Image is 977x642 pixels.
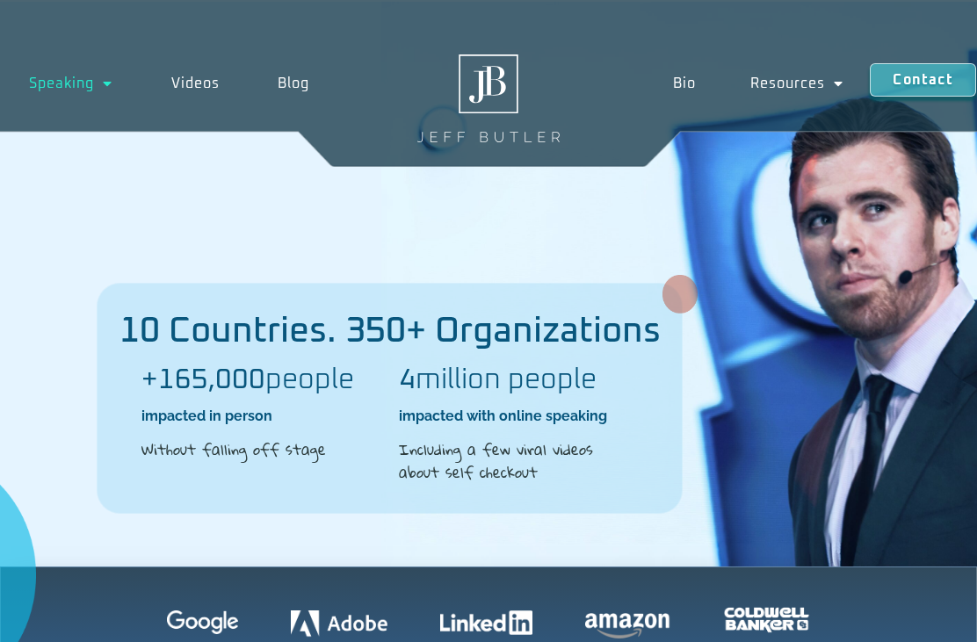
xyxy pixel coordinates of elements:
[141,438,381,461] h2: Without falling off stage
[723,63,870,104] a: Resources
[98,314,682,349] h2: 10 Countries. 350+ Organizations
[141,366,381,394] h2: people
[647,63,723,104] a: Bio
[870,63,975,97] a: Contact
[647,63,871,104] nav: Menu
[399,407,639,426] h2: impacted with online speaking
[249,63,339,104] a: Blog
[142,63,250,104] a: Videos
[141,366,265,394] b: +165,000
[399,438,639,483] h2: Including a few viral videos about self checkout
[893,73,952,87] span: Contact
[399,366,416,394] b: 4
[141,407,381,426] h2: impacted in person
[399,366,639,394] h2: million people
